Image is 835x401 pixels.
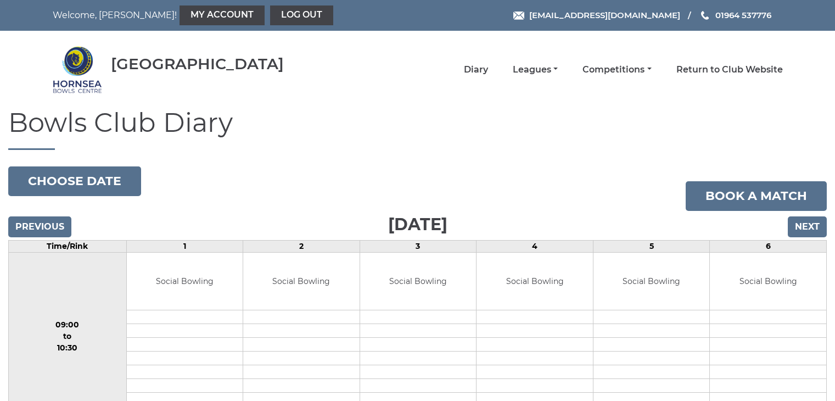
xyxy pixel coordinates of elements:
td: Social Bowling [360,253,477,310]
td: 6 [710,240,827,252]
td: 3 [360,240,477,252]
nav: Welcome, [PERSON_NAME]! [53,5,348,25]
img: Hornsea Bowls Centre [53,45,102,94]
h1: Bowls Club Diary [8,108,827,150]
input: Next [788,216,827,237]
td: Social Bowling [593,253,710,310]
a: Diary [464,64,488,76]
td: Social Bowling [127,253,243,310]
button: Choose date [8,166,141,196]
span: [EMAIL_ADDRESS][DOMAIN_NAME] [529,10,680,20]
a: Email [EMAIL_ADDRESS][DOMAIN_NAME] [513,9,680,21]
span: 01964 537776 [715,10,771,20]
input: Previous [8,216,71,237]
td: 5 [593,240,710,252]
a: Leagues [513,64,558,76]
a: Return to Club Website [676,64,783,76]
td: 1 [126,240,243,252]
td: Social Bowling [243,253,360,310]
a: Phone us 01964 537776 [699,9,771,21]
img: Email [513,12,524,20]
td: Social Bowling [477,253,593,310]
a: My Account [180,5,265,25]
td: 2 [243,240,360,252]
a: Book a match [686,181,827,211]
td: Social Bowling [710,253,826,310]
a: Log out [270,5,333,25]
a: Competitions [582,64,651,76]
img: Phone us [701,11,709,20]
div: [GEOGRAPHIC_DATA] [111,55,284,73]
td: Time/Rink [9,240,127,252]
td: 4 [477,240,593,252]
